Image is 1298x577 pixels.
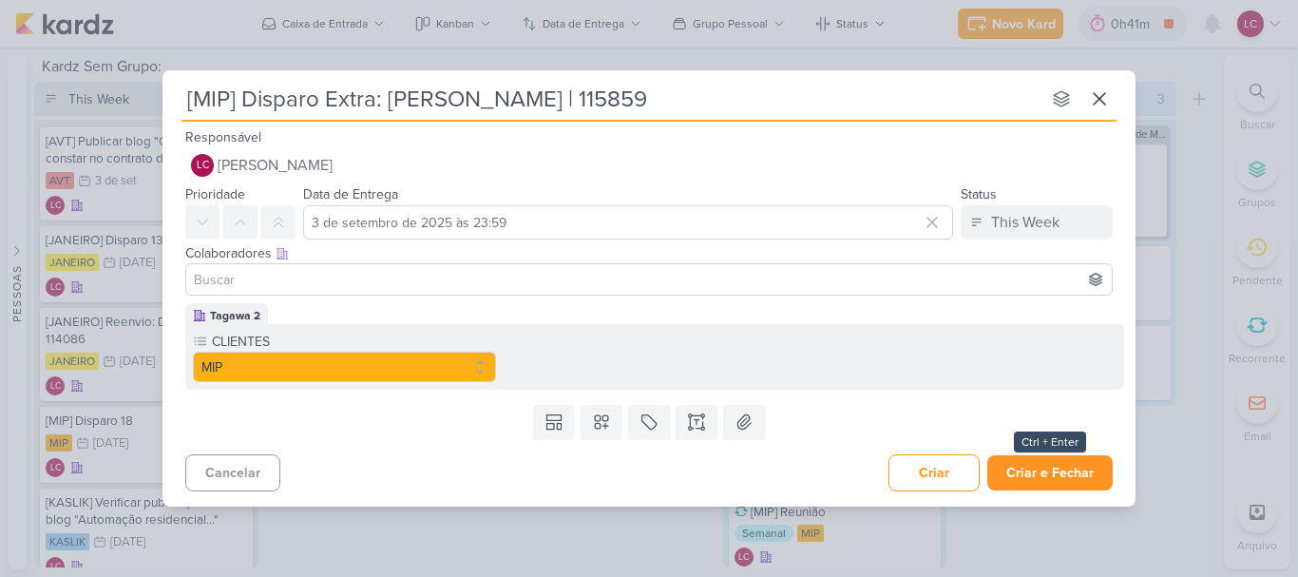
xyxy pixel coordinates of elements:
[888,454,980,491] button: Criar
[987,455,1113,490] button: Criar e Fechar
[218,154,333,177] span: [PERSON_NAME]
[210,307,260,324] div: Tagawa 2
[185,186,245,202] label: Prioridade
[190,268,1108,291] input: Buscar
[185,148,1113,183] button: LC [PERSON_NAME]
[197,161,209,171] p: LC
[991,211,1059,234] div: This Week
[1014,432,1086,452] div: Ctrl + Enter
[210,332,496,352] label: CLIENTES
[185,454,280,491] button: Cancelar
[961,205,1113,240] button: This Week
[961,186,997,202] label: Status
[303,186,398,202] label: Data de Entrega
[181,82,1040,116] input: Kard Sem Título
[185,243,1113,263] div: Colaboradores
[193,352,496,382] button: MIP
[303,205,953,240] input: Select a date
[185,129,261,145] label: Responsável
[191,154,214,177] div: Laís Costa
